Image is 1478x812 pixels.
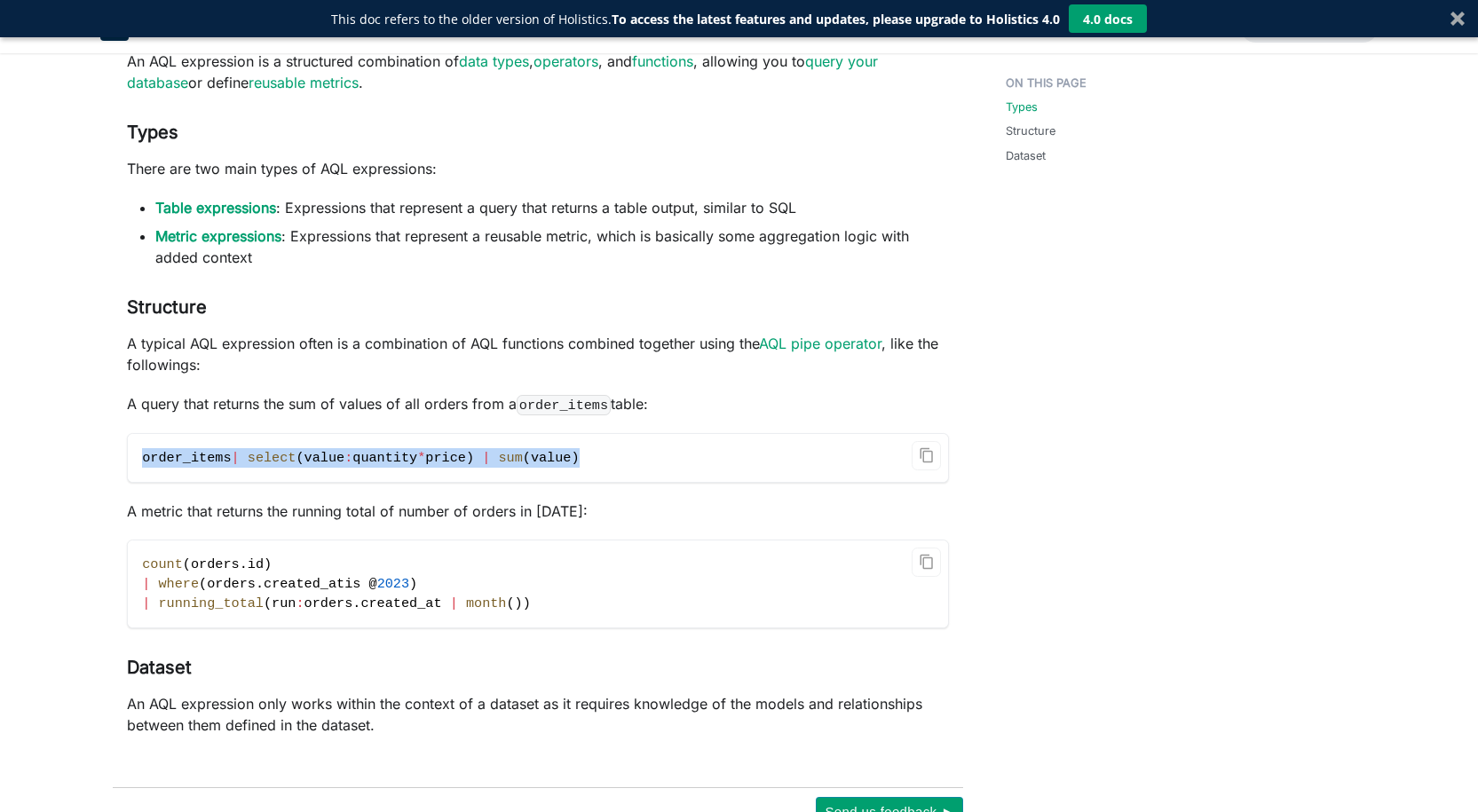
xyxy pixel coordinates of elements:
[207,576,256,592] span: orders
[331,10,1060,28] p: This doc refers to the older version of Holistics.
[127,51,949,93] p: An AQL expression is a structured combination of , , and , allowing you to or define .
[155,197,949,218] li: : Expressions that represent a query that returns a table output, similar to SQL
[377,576,409,592] span: 2023
[531,450,572,466] span: value
[142,595,150,611] span: |
[523,450,531,466] span: (
[1006,122,1055,139] a: Structure
[466,595,507,611] span: month
[127,333,949,375] p: A typical AQL expression often is a combination of AQL functions combined together using the , li...
[459,52,529,70] a: data types
[1006,147,1046,164] a: Dataset
[159,595,264,611] span: running_total
[912,441,941,470] button: Copy code to clipboard
[344,576,376,592] span: is @
[142,556,183,572] span: count
[912,548,941,577] button: Copy code to clipboard
[159,576,200,592] span: where
[523,595,531,611] span: )
[191,556,240,572] span: orders
[248,556,264,572] span: id
[612,11,1060,28] strong: To access the latest features and updates, please upgrade to Holistics 4.0
[498,450,522,466] span: sum
[264,556,272,572] span: )
[632,52,693,70] a: functions
[127,296,949,319] h3: Structure
[127,122,949,144] h3: Types
[304,595,353,611] span: orders
[571,450,579,466] span: )
[296,450,304,466] span: (
[506,595,514,611] span: (
[183,556,191,572] span: (
[352,595,360,611] span: .
[248,450,296,466] span: select
[759,335,881,352] a: AQL pipe operator
[142,450,231,466] span: order_items
[450,595,458,611] span: |
[1006,99,1038,115] a: Types
[127,158,949,179] p: There are two main types of AQL expressions:
[264,595,272,611] span: (
[466,450,474,466] span: )
[1069,4,1147,33] button: 4.0 docs
[240,556,248,572] span: .
[249,74,359,91] a: reusable metrics
[344,450,352,466] span: :
[155,227,281,245] a: Metric expressions
[331,10,1060,28] div: This doc refers to the older version of Holistics.To access the latest features and updates, plea...
[127,393,949,415] p: A query that returns the sum of values of all orders from a table:
[264,576,344,592] span: created_at
[155,199,276,217] a: Table expressions
[517,395,610,415] code: order_items
[425,450,466,466] span: price
[515,595,523,611] span: )
[256,576,264,592] span: .
[296,595,304,611] span: :
[352,450,417,466] span: quantity
[100,12,269,41] a: HolisticsHolistics Docs (3.0)
[232,450,240,466] span: |
[127,693,949,736] p: An AQL expression only works within the context of a dataset as it requires knowledge of the mode...
[360,595,441,611] span: created_at
[142,576,150,592] span: |
[127,657,949,679] h3: Dataset
[199,576,207,592] span: (
[304,450,345,466] span: value
[534,52,598,70] a: operators
[127,501,949,522] p: A metric that returns the running total of number of orders in [DATE]:
[409,576,417,592] span: )
[482,450,490,466] span: |
[155,225,949,268] li: : Expressions that represent a reusable metric, which is basically some aggregation logic with ad...
[272,595,296,611] span: run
